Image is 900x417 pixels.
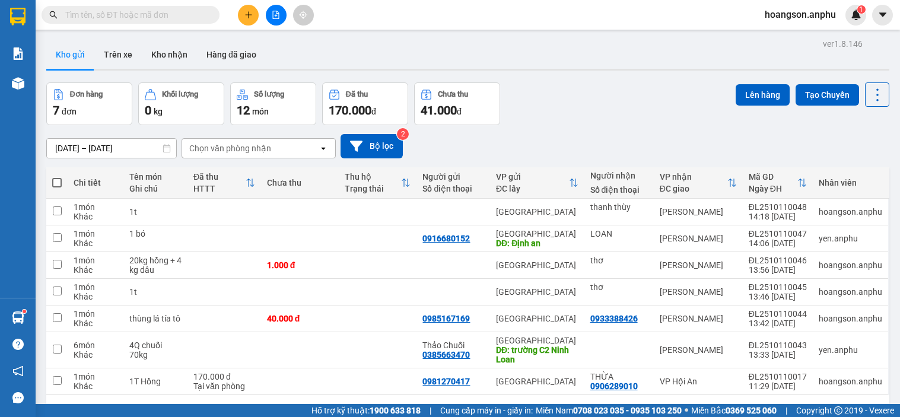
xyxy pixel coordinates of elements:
[46,82,132,125] button: Đơn hàng7đơn
[371,107,376,116] span: đ
[65,8,205,21] input: Tìm tên, số ĐT hoặc mã đơn
[193,381,255,391] div: Tại văn phòng
[397,128,409,140] sup: 2
[238,5,259,26] button: plus
[12,311,24,324] img: warehouse-icon
[819,178,882,187] div: Nhân viên
[12,392,24,403] span: message
[12,365,24,377] span: notification
[685,408,688,413] span: ⚪️
[654,167,743,199] th: Toggle SortBy
[440,404,533,417] span: Cung cấp máy in - giấy in:
[749,229,807,238] div: ĐL2510110047
[193,372,255,381] div: 170.000 đ
[590,171,648,180] div: Người nhận
[129,172,182,182] div: Tên món
[10,8,26,26] img: logo-vxr
[749,372,807,381] div: ĐL2510110017
[590,372,648,381] div: THỪA
[74,381,117,391] div: Khác
[660,184,727,193] div: ĐC giao
[872,5,893,26] button: caret-down
[322,82,408,125] button: Đã thu170.000đ
[74,229,117,238] div: 1 món
[345,172,401,182] div: Thu hộ
[422,377,470,386] div: 0981270417
[736,84,790,106] button: Lên hàng
[422,172,484,182] div: Người gửi
[749,282,807,292] div: ĐL2510110045
[422,340,484,350] div: Thảo Chuối
[129,207,182,217] div: 1t
[749,184,797,193] div: Ngày ĐH
[370,406,421,415] strong: 1900 633 818
[129,229,182,238] div: 1 bó
[691,404,777,417] span: Miền Bắc
[12,47,24,60] img: solution-icon
[660,345,737,355] div: [PERSON_NAME]
[496,172,568,182] div: VP gửi
[660,207,737,217] div: [PERSON_NAME]
[252,107,269,116] span: món
[129,340,182,359] div: 4Q chuối 70kg
[46,40,94,69] button: Kho gửi
[823,37,863,50] div: ver 1.8.146
[339,167,416,199] th: Toggle SortBy
[496,238,578,248] div: DĐ: Định an
[859,5,863,14] span: 1
[74,282,117,292] div: 1 món
[74,309,117,319] div: 1 món
[197,40,266,69] button: Hàng đã giao
[749,292,807,301] div: 13:46 [DATE]
[819,287,882,297] div: hoangson.anphu
[590,381,638,391] div: 0906289010
[138,82,224,125] button: Khối lượng0kg
[74,202,117,212] div: 1 món
[70,90,103,98] div: Đơn hàng
[819,314,882,323] div: hoangson.anphu
[496,377,578,386] div: [GEOGRAPHIC_DATA]
[142,40,197,69] button: Kho nhận
[267,314,333,323] div: 40.000 đ
[422,234,470,243] div: 0916680152
[311,404,421,417] span: Hỗ trợ kỹ thuật:
[749,212,807,221] div: 14:18 [DATE]
[341,134,403,158] button: Bộ lọc
[834,406,842,415] span: copyright
[162,90,198,98] div: Khối lượng
[299,11,307,19] span: aim
[74,212,117,221] div: Khác
[785,404,787,417] span: |
[266,5,287,26] button: file-add
[62,107,77,116] span: đơn
[47,139,176,158] input: Select a date range.
[329,103,371,117] span: 170.000
[743,167,813,199] th: Toggle SortBy
[496,314,578,323] div: [GEOGRAPHIC_DATA]
[187,167,261,199] th: Toggle SortBy
[244,11,253,19] span: plus
[145,103,151,117] span: 0
[422,350,470,359] div: 0385663470
[496,287,578,297] div: [GEOGRAPHIC_DATA]
[660,377,737,386] div: VP Hội An
[74,265,117,275] div: Khác
[857,5,866,14] sup: 1
[660,260,737,270] div: [PERSON_NAME]
[74,292,117,301] div: Khác
[749,238,807,248] div: 14:06 [DATE]
[749,350,807,359] div: 13:33 [DATE]
[590,282,648,292] div: thơ
[749,381,807,391] div: 11:29 [DATE]
[129,184,182,193] div: Ghi chú
[726,406,777,415] strong: 0369 525 060
[129,314,182,323] div: thùng lá tía tô
[755,7,845,22] span: hoangson.anphu
[796,84,859,106] button: Tạo Chuyến
[496,207,578,217] div: [GEOGRAPHIC_DATA]
[573,406,682,415] strong: 0708 023 035 - 0935 103 250
[749,202,807,212] div: ĐL2510110048
[74,340,117,350] div: 6 món
[536,404,682,417] span: Miền Nam
[346,90,368,98] div: Đã thu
